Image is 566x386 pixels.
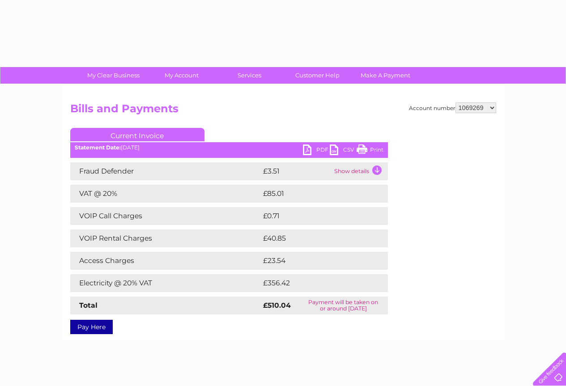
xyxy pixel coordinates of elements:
[281,67,354,84] a: Customer Help
[70,162,261,180] td: Fraud Defender
[77,67,150,84] a: My Clear Business
[70,128,204,141] a: Current Invoice
[70,185,261,203] td: VAT @ 20%
[263,301,291,310] strong: £510.04
[261,185,369,203] td: £85.01
[75,144,121,151] b: Statement Date:
[357,144,383,157] a: Print
[330,144,357,157] a: CSV
[70,252,261,270] td: Access Charges
[70,102,496,119] h2: Bills and Payments
[261,229,370,247] td: £40.85
[70,207,261,225] td: VOIP Call Charges
[79,301,98,310] strong: Total
[70,144,388,151] div: [DATE]
[332,162,388,180] td: Show details
[261,207,366,225] td: £0.71
[145,67,218,84] a: My Account
[70,320,113,334] a: Pay Here
[349,67,422,84] a: Make A Payment
[303,144,330,157] a: PDF
[299,297,387,314] td: Payment will be taken on or around [DATE]
[213,67,286,84] a: Services
[261,274,372,292] td: £356.42
[261,252,370,270] td: £23.54
[409,102,496,113] div: Account number
[70,229,261,247] td: VOIP Rental Charges
[70,274,261,292] td: Electricity @ 20% VAT
[261,162,332,180] td: £3.51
